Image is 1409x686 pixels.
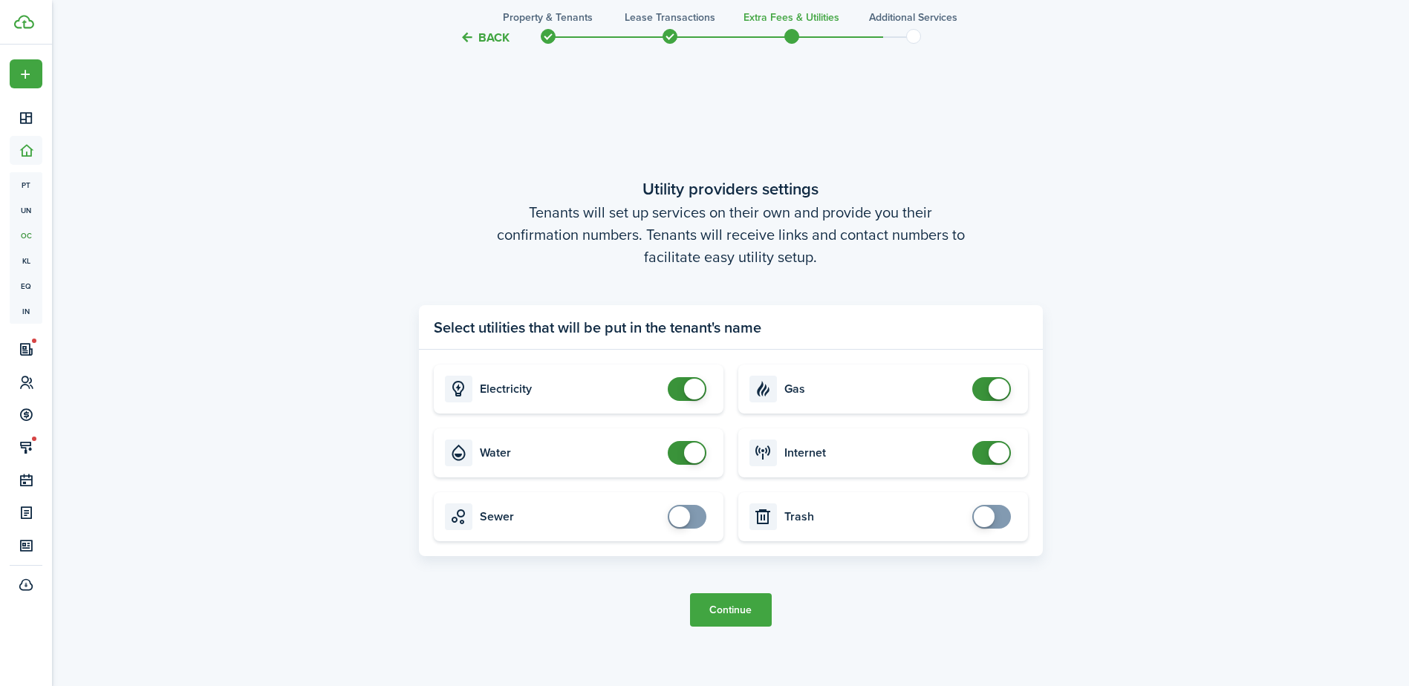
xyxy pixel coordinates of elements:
[419,201,1043,268] wizard-step-header-description: Tenants will set up services on their own and provide you their confirmation numbers. Tenants wil...
[625,10,715,25] h3: Lease Transactions
[434,316,761,339] panel-main-title: Select utilities that will be put in the tenant's name
[784,510,965,523] card-title: Trash
[10,298,42,324] a: in
[10,248,42,273] a: kl
[460,30,510,45] button: Back
[14,15,34,29] img: TenantCloud
[10,59,42,88] button: Open menu
[1335,615,1409,686] iframe: Chat Widget
[480,446,660,460] card-title: Water
[743,10,839,25] h3: Extra fees & Utilities
[784,446,965,460] card-title: Internet
[480,382,660,396] card-title: Electricity
[10,273,42,298] a: eq
[784,382,965,396] card-title: Gas
[10,223,42,248] a: oc
[419,177,1043,201] wizard-step-header-title: Utility providers settings
[690,593,772,627] button: Continue
[869,10,957,25] h3: Additional Services
[10,197,42,223] a: un
[480,510,660,523] card-title: Sewer
[503,10,593,25] h3: Property & Tenants
[10,172,42,197] a: pt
